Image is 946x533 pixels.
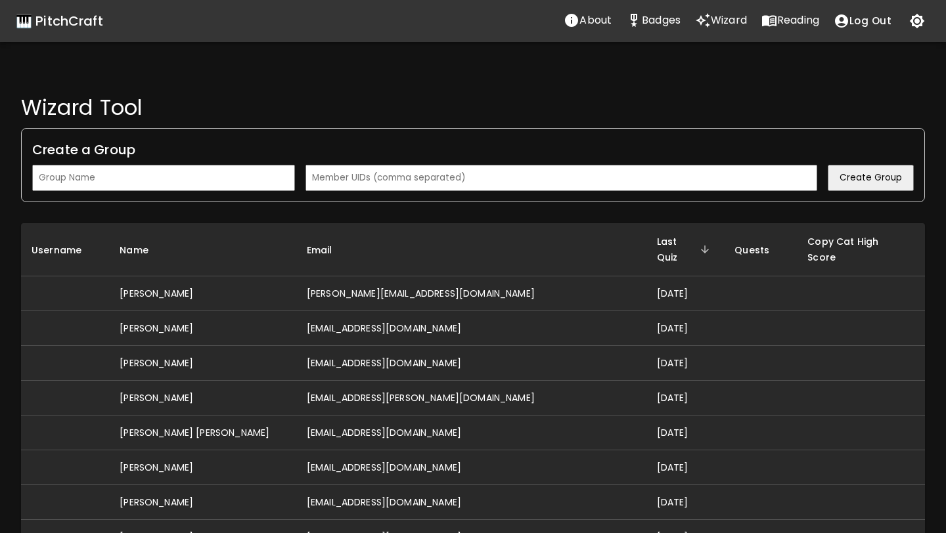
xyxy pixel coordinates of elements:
a: Stats [619,7,688,35]
input: Member UIDs (comma separated) [305,165,817,191]
button: About [556,7,619,33]
button: account of current user [826,7,899,35]
a: About [556,7,619,35]
button: Stats [619,7,688,33]
td: [PERSON_NAME][EMAIL_ADDRESS][DOMAIN_NAME] [296,276,646,311]
td: [PERSON_NAME] [109,485,296,520]
span: Quests [734,242,786,258]
td: [PERSON_NAME] [109,311,296,346]
button: Reading [754,7,826,33]
td: [EMAIL_ADDRESS][DOMAIN_NAME] [296,450,646,485]
td: [EMAIL_ADDRESS][DOMAIN_NAME] [296,311,646,346]
p: About [579,12,612,28]
span: Email [307,242,349,258]
p: Badges [642,12,681,28]
span: Name [120,242,166,258]
td: [DATE] [646,311,725,346]
a: Wizard [688,7,754,35]
td: [EMAIL_ADDRESS][DOMAIN_NAME] [296,485,646,520]
td: [PERSON_NAME] [109,381,296,416]
td: [DATE] [646,416,725,450]
h4: Wizard Tool [21,95,925,121]
td: [EMAIL_ADDRESS][DOMAIN_NAME] [296,416,646,450]
td: [DATE] [646,346,725,381]
button: Wizard [688,7,754,33]
p: Reading [777,12,819,28]
p: Wizard [711,12,747,28]
span: Copy Cat High Score [807,234,914,265]
td: [PERSON_NAME] [109,276,296,311]
td: [DATE] [646,450,725,485]
input: Group Name [32,165,295,191]
td: [DATE] [646,485,725,520]
a: Reading [754,7,826,35]
span: Username [32,242,99,258]
td: [EMAIL_ADDRESS][PERSON_NAME][DOMAIN_NAME] [296,381,646,416]
button: Create Group [828,165,914,191]
h6: Create a Group [32,139,914,160]
td: [PERSON_NAME] [PERSON_NAME] [109,416,296,450]
td: [PERSON_NAME] [109,450,296,485]
a: 🎹 PitchCraft [16,11,103,32]
td: [DATE] [646,276,725,311]
td: [PERSON_NAME] [109,346,296,381]
td: [EMAIL_ADDRESS][DOMAIN_NAME] [296,346,646,381]
span: Last Quiz [657,234,714,265]
td: [DATE] [646,381,725,416]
